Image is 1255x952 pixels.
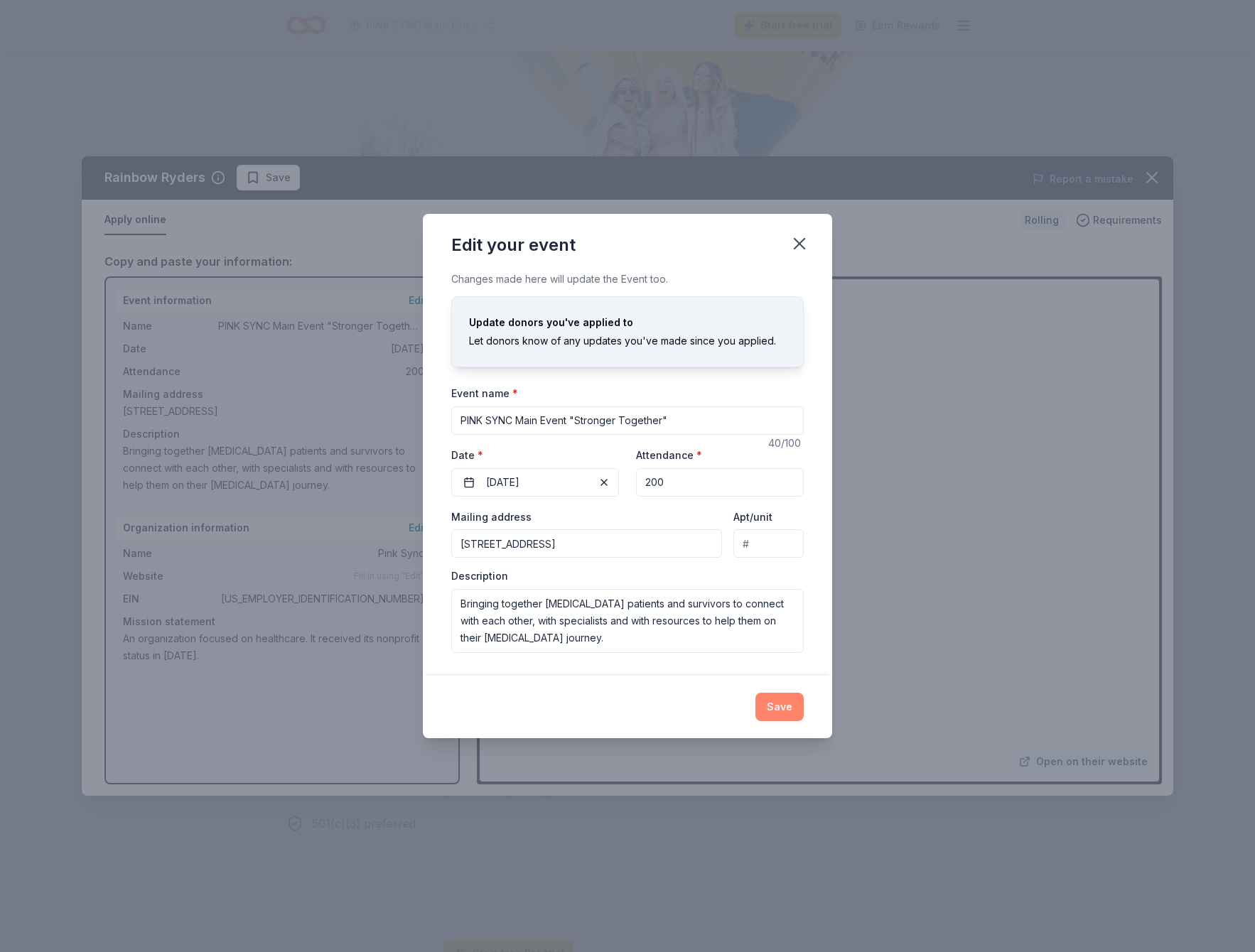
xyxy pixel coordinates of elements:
input: # [733,529,804,558]
label: Event name [451,386,518,401]
div: Let donors know of any updates you've made since you applied. [469,332,786,350]
button: [DATE] [451,468,619,497]
textarea: Bringing together [MEDICAL_DATA] patients and survivors to connect with each other, with speciali... [451,589,804,653]
label: Date [451,448,619,463]
label: Mailing address [451,510,532,524]
input: Spring Fundraiser [451,406,804,435]
div: Edit your event [451,234,576,256]
input: 20 [636,468,804,497]
div: Changes made here will update the Event too. [451,271,804,288]
input: Enter a US address [451,529,722,558]
label: Attendance [636,448,702,463]
div: Update donors you've applied to [469,314,786,331]
label: Apt/unit [733,510,772,524]
label: Description [451,569,508,583]
div: 40 /100 [768,435,804,452]
button: Save [755,693,804,721]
